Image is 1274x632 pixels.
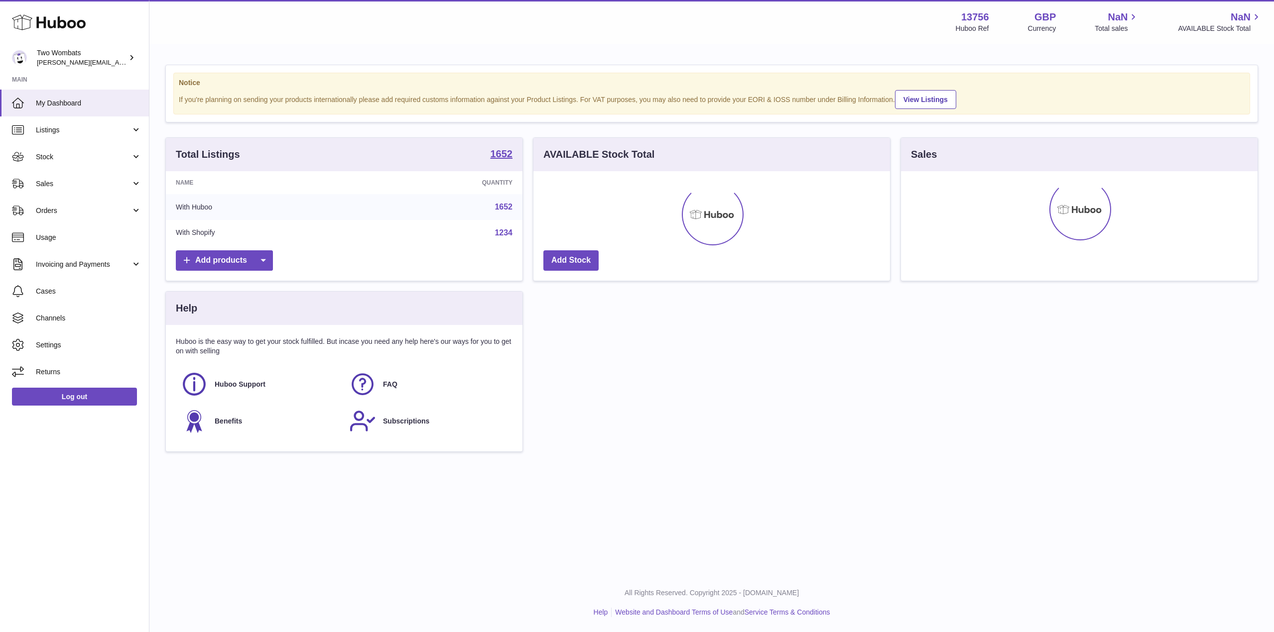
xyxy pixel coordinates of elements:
div: If you're planning on sending your products internationally please add required customs informati... [179,89,1245,109]
span: [PERSON_NAME][EMAIL_ADDRESS][PERSON_NAME][DOMAIN_NAME] [37,58,253,66]
h3: AVAILABLE Stock Total [543,148,654,161]
span: NaN [1231,10,1251,24]
strong: Notice [179,78,1245,88]
span: AVAILABLE Stock Total [1178,24,1262,33]
span: NaN [1108,10,1128,24]
div: Huboo Ref [956,24,989,33]
a: 1234 [495,228,512,237]
span: Total sales [1095,24,1139,33]
h3: Sales [911,148,937,161]
span: Invoicing and Payments [36,260,131,269]
th: Name [166,171,358,194]
div: Two Wombats [37,48,127,67]
span: Huboo Support [215,380,265,389]
span: Sales [36,179,131,189]
span: Benefits [215,417,242,426]
span: FAQ [383,380,397,389]
a: NaN AVAILABLE Stock Total [1178,10,1262,33]
p: All Rights Reserved. Copyright 2025 - [DOMAIN_NAME] [157,588,1266,598]
img: philip.carroll@twowombats.com [12,50,27,65]
a: NaN Total sales [1095,10,1139,33]
a: Service Terms & Conditions [745,608,830,616]
div: Currency [1028,24,1056,33]
strong: GBP [1034,10,1056,24]
a: Help [594,608,608,616]
a: Add products [176,250,273,271]
span: Cases [36,287,141,296]
h3: Total Listings [176,148,240,161]
a: Huboo Support [181,371,339,398]
a: 1652 [491,149,513,161]
span: Settings [36,340,141,350]
strong: 13756 [961,10,989,24]
h3: Help [176,302,197,315]
a: Log out [12,388,137,406]
span: My Dashboard [36,99,141,108]
span: Stock [36,152,131,162]
a: View Listings [895,90,956,109]
td: With Huboo [166,194,358,220]
a: Subscriptions [349,408,508,434]
span: Channels [36,314,141,323]
a: Benefits [181,408,339,434]
span: Listings [36,125,131,135]
a: 1652 [495,203,512,211]
a: Website and Dashboard Terms of Use [615,608,733,616]
span: Orders [36,206,131,215]
td: With Shopify [166,220,358,246]
strong: 1652 [491,149,513,159]
a: Add Stock [543,250,599,271]
span: Usage [36,233,141,242]
p: Huboo is the easy way to get your stock fulfilled. But incase you need any help here's our ways f... [176,337,512,356]
a: FAQ [349,371,508,398]
span: Returns [36,367,141,377]
li: and [612,608,830,617]
span: Subscriptions [383,417,429,426]
th: Quantity [358,171,522,194]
